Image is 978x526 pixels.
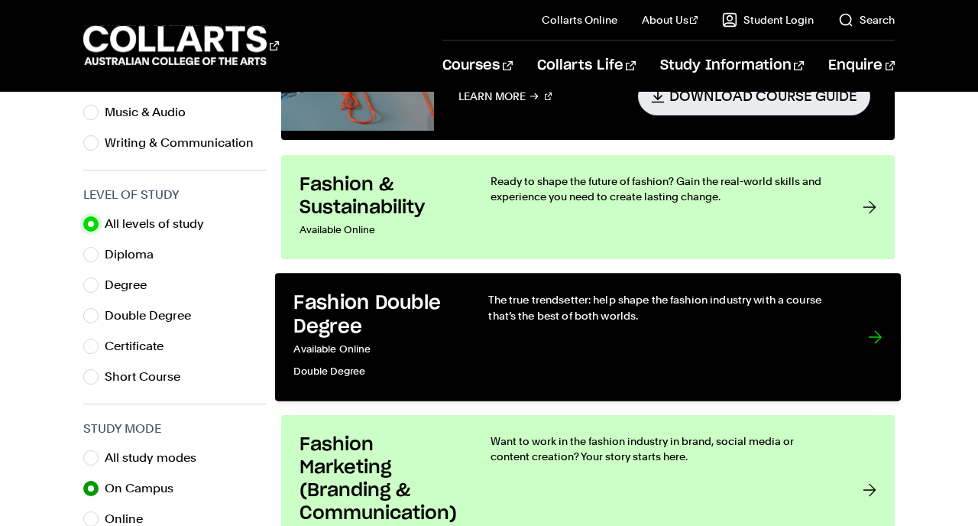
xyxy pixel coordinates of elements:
a: Fashion Double Degree Available OnlineDouble Degree The true trendsetter: help shape the fashion ... [275,273,901,401]
p: Ready to shape the future of fashion? Gain the real-world skills and experience you need to creat... [491,174,832,204]
label: All study modes [105,447,209,469]
a: Download Course Guide [638,77,870,115]
a: Fashion & Sustainability Available Online Ready to shape the future of fashion? Gain the real-wor... [281,155,895,259]
h3: Fashion Marketing (Branding & Communication) [300,433,460,525]
a: About Us [642,12,698,28]
h3: Study Mode [83,420,266,438]
a: Learn More [458,77,552,115]
p: Available Online [300,219,460,241]
a: Collarts Life [537,41,636,91]
label: Diploma [105,244,166,265]
label: Double Degree [105,305,203,326]
label: Music & Audio [105,102,198,123]
p: The true trendsetter: help shape the fashion industry with a course that’s the best of both worlds. [488,291,837,323]
a: Collarts Online [542,12,617,28]
a: Student Login [722,12,814,28]
p: Available Online [293,339,457,361]
label: Writing & Communication [105,132,266,154]
div: Go to homepage [83,24,279,67]
h3: Fashion & Sustainability [300,174,460,219]
h3: Level of Study [83,186,266,204]
h3: Fashion Double Degree [293,291,457,338]
a: Search [838,12,895,28]
label: On Campus [105,478,186,499]
label: Short Course [105,366,193,388]
a: Study Information [660,41,804,91]
label: Certificate [105,336,176,357]
a: Enquire [828,41,895,91]
label: Degree [105,274,159,296]
label: All levels of study [105,213,216,235]
a: Courses [442,41,512,91]
p: Want to work in the fashion industry in brand, social media or content creation? Your story start... [491,433,832,464]
p: Double Degree [293,360,457,382]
